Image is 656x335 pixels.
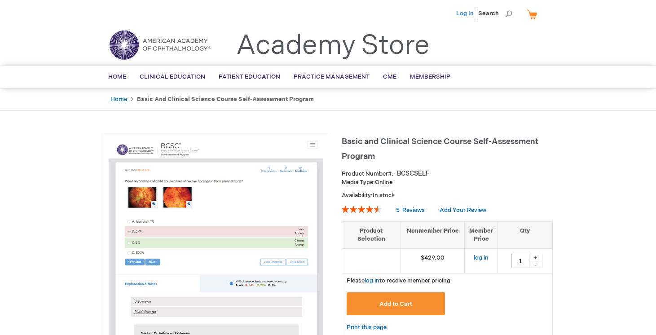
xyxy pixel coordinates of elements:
[110,96,127,103] a: Home
[342,191,553,200] p: Availability:
[397,169,430,178] div: BCSCSELF
[294,73,370,80] span: Practice Management
[236,30,430,62] a: Academy Store
[465,221,498,248] th: Member Price
[342,137,538,161] span: Basic and Clinical Science Course Self-Assessment Program
[373,192,395,199] span: In stock
[529,261,542,268] div: -
[410,73,450,80] span: Membership
[498,221,552,248] th: Qty
[347,292,445,315] button: Add to Cart
[440,207,486,214] a: Add Your Review
[379,300,412,308] span: Add to Cart
[401,221,465,248] th: Nonmember Price
[396,207,400,214] span: 5
[342,178,553,187] p: Online
[219,73,280,80] span: Patient Education
[140,73,205,80] span: Clinical Education
[347,322,387,333] a: Print this page
[137,96,314,103] strong: Basic and Clinical Science Course Self-Assessment Program
[456,10,474,17] a: Log In
[108,73,126,80] span: Home
[402,207,425,214] span: Reviews
[478,4,512,22] span: Search
[474,254,489,261] a: log in
[401,248,465,273] td: $429.00
[529,254,542,261] div: +
[342,170,393,177] strong: Product Number
[511,254,529,268] input: Qty
[342,179,375,186] strong: Media Type:
[396,207,426,214] a: 5 Reviews
[342,221,401,248] th: Product Selection
[347,277,450,284] span: Please to receive member pricing
[365,277,379,284] a: log in
[342,206,381,213] div: 92%
[383,73,396,80] span: CME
